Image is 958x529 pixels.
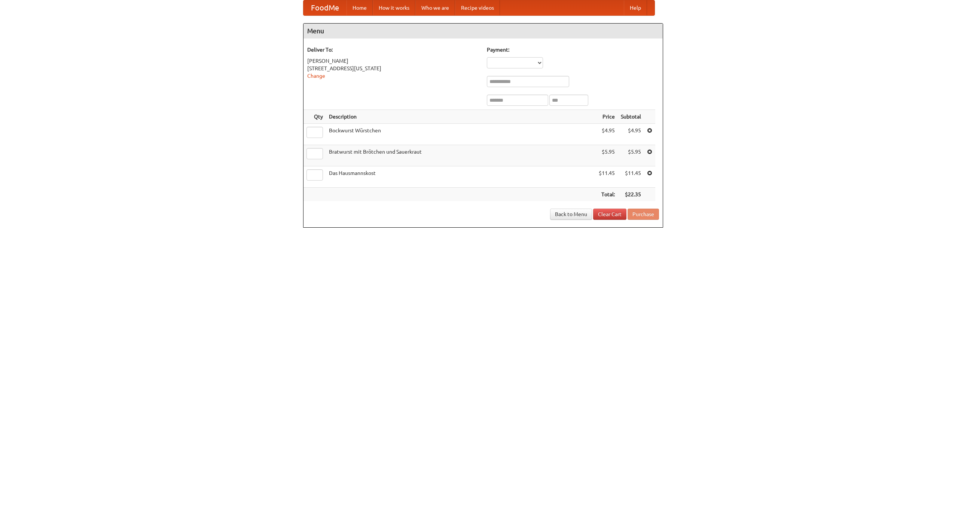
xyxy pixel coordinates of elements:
[373,0,415,15] a: How it works
[326,145,596,166] td: Bratwurst mit Brötchen und Sauerkraut
[593,209,626,220] a: Clear Cart
[326,124,596,145] td: Bockwurst Würstchen
[550,209,592,220] a: Back to Menu
[596,166,618,188] td: $11.45
[415,0,455,15] a: Who we are
[618,110,644,124] th: Subtotal
[326,166,596,188] td: Das Hausmannskost
[307,65,479,72] div: [STREET_ADDRESS][US_STATE]
[624,0,647,15] a: Help
[618,145,644,166] td: $5.95
[628,209,659,220] button: Purchase
[618,124,644,145] td: $4.95
[596,188,618,202] th: Total:
[307,57,479,65] div: [PERSON_NAME]
[303,110,326,124] th: Qty
[596,124,618,145] td: $4.95
[326,110,596,124] th: Description
[307,46,479,53] h5: Deliver To:
[347,0,373,15] a: Home
[618,166,644,188] td: $11.45
[618,188,644,202] th: $22.35
[303,24,663,39] h4: Menu
[487,46,659,53] h5: Payment:
[455,0,500,15] a: Recipe videos
[596,145,618,166] td: $5.95
[307,73,325,79] a: Change
[596,110,618,124] th: Price
[303,0,347,15] a: FoodMe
